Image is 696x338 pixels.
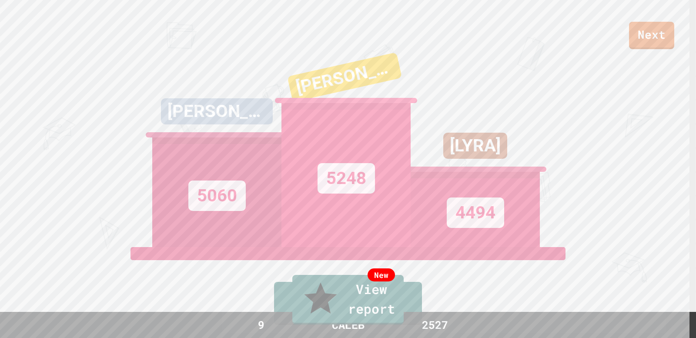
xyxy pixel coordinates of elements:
[292,275,404,325] a: View report
[287,52,402,102] div: [PERSON_NAME]
[318,163,375,194] div: 5248
[447,197,504,228] div: 4494
[188,181,246,211] div: 5060
[443,133,507,159] div: [LYRA]
[629,22,674,49] a: Next
[161,98,273,124] div: [PERSON_NAME]
[368,268,395,281] div: New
